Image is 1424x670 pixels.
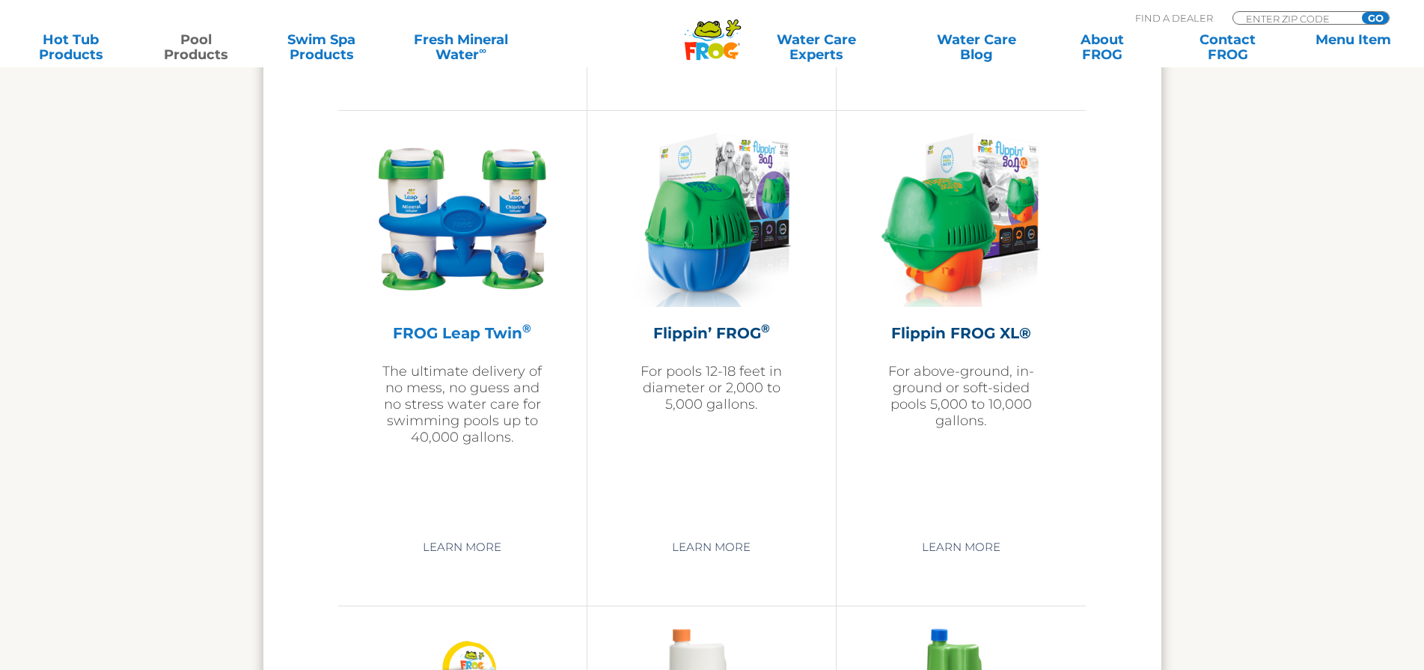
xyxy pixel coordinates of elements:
[376,133,549,523] a: FROG Leap Twin®The ultimate delivery of no mess, no guess and no stress water care for swimming p...
[1298,32,1409,62] a: Menu Item
[15,32,126,62] a: Hot TubProducts
[1047,32,1158,62] a: AboutFROG
[874,322,1048,344] h2: Flippin FROG XL®
[625,133,798,523] a: Flippin’ FROG®For pools 12-18 feet in diameter or 2,000 to 5,000 gallons.
[874,133,1048,523] a: Flippin FROG XL®For above-ground, in-ground or soft-sided pools 5,000 to 10,000 gallons.
[921,32,1033,62] a: Water CareBlog
[874,363,1048,429] p: For above-ground, in-ground or soft-sided pools 5,000 to 10,000 gallons.
[905,534,1018,561] a: Learn More
[406,534,519,561] a: Learn More
[479,44,486,56] sup: ∞
[1135,11,1213,25] p: Find A Dealer
[1244,12,1345,25] input: Zip Code Form
[376,322,549,344] h2: FROG Leap Twin
[655,534,768,561] a: Learn More
[726,32,907,62] a: Water CareExperts
[391,32,531,62] a: Fresh MineralWater∞
[881,133,1041,307] img: flippin-frog-xl-featured-img-v2-275x300.png
[1362,12,1389,24] input: GO
[522,321,531,335] sup: ®
[141,32,252,62] a: PoolProducts
[266,32,377,62] a: Swim SpaProducts
[376,363,549,445] p: The ultimate delivery of no mess, no guess and no stress water care for swimming pools up to 40,0...
[625,322,798,344] h2: Flippin’ FROG
[625,363,798,412] p: For pools 12-18 feet in diameter or 2,000 to 5,000 gallons.
[632,133,792,307] img: flippin-frog-featured-img-277x300.png
[1172,32,1283,62] a: ContactFROG
[376,133,549,307] img: InfuzerTwin-300x300.png
[761,321,770,335] sup: ®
